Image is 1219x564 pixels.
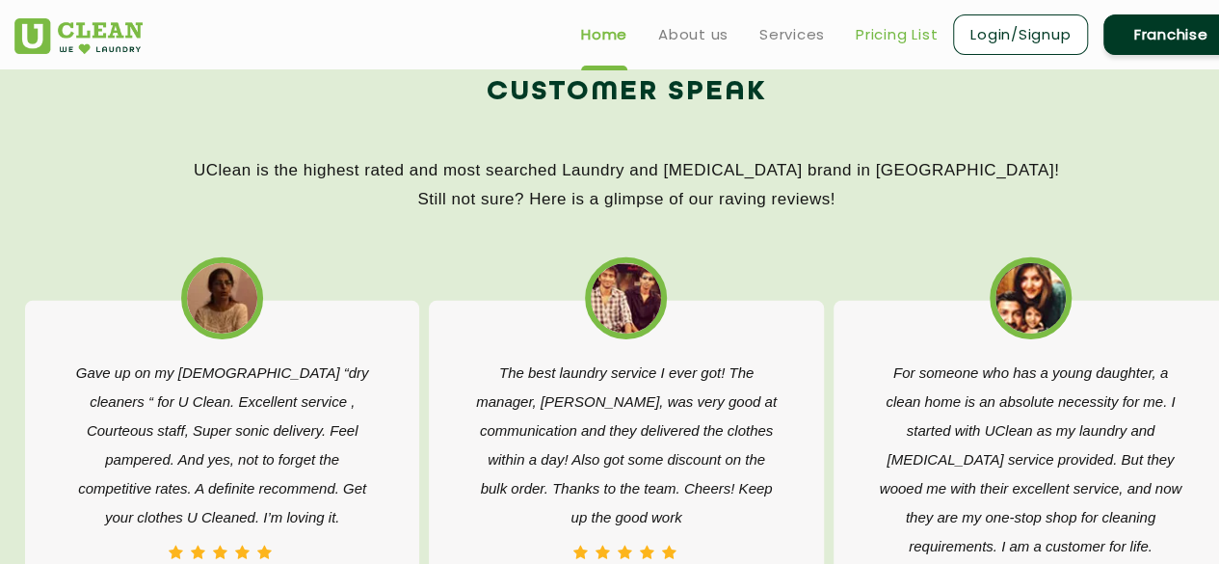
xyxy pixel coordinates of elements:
[953,14,1088,55] a: Login/Signup
[14,18,143,54] img: UClean Laundry and Dry Cleaning
[658,23,729,46] a: About us
[187,263,257,334] img: best laundry nearme
[581,23,627,46] a: Home
[591,263,661,334] img: best dry cleaning near me
[759,23,825,46] a: Services
[68,359,376,532] p: Gave up on my [DEMOGRAPHIC_DATA] “dry cleaners “ for U Clean. Excellent service , Courteous staff...
[856,23,938,46] a: Pricing List
[995,263,1066,334] img: affordable dry cleaning
[472,359,780,532] p: The best laundry service I ever got! The manager, [PERSON_NAME], was very good at communication a...
[877,359,1184,561] p: For someone who has a young daughter, a clean home is an absolute necessity for me. I started wit...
